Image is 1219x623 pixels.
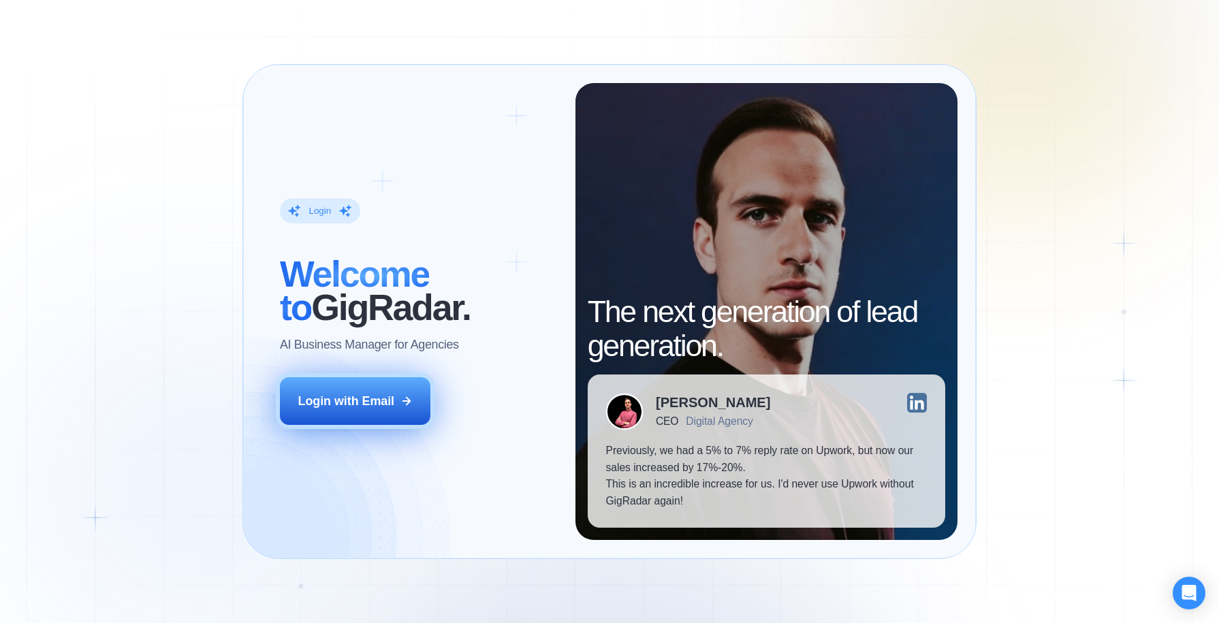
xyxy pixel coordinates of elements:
[686,415,753,428] div: Digital Agency
[298,393,394,410] div: Login with Email
[656,396,770,409] div: [PERSON_NAME]
[1173,577,1205,609] div: Open Intercom Messenger
[280,257,557,324] h2: ‍ GigRadar.
[656,415,678,428] div: CEO
[280,336,459,353] p: AI Business Manager for Agencies
[280,377,431,424] button: Login with Email
[588,295,945,362] h2: The next generation of lead generation.
[280,253,429,328] span: Welcome to
[605,443,927,509] p: Previously, we had a 5% to 7% reply rate on Upwork, but now our sales increased by 17%-20%. This ...
[308,205,331,217] div: Login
